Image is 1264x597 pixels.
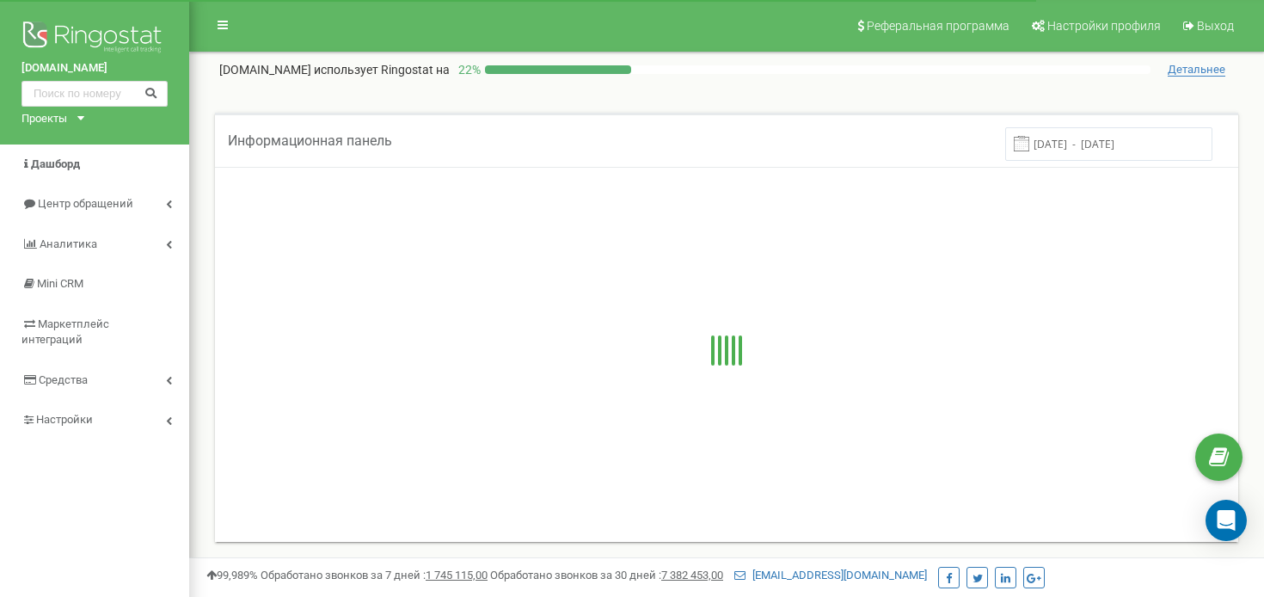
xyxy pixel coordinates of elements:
span: Детальнее [1168,63,1225,77]
span: Mini CRM [37,277,83,290]
p: 22 % [450,61,485,78]
span: Информационная панель [228,132,392,149]
u: 7 382 453,00 [661,569,723,582]
span: использует Ringostat на [314,63,450,77]
span: Выход [1197,19,1234,33]
span: Реферальная программа [867,19,1009,33]
span: Обработано звонков за 7 дней : [261,569,488,582]
img: Ringostat logo [21,17,168,60]
span: Настройки [36,413,93,426]
span: Обработано звонков за 30 дней : [490,569,723,582]
span: Средства [39,373,88,386]
div: Open Intercom Messenger [1206,500,1247,541]
span: Центр обращений [38,197,133,210]
a: [DOMAIN_NAME] [21,60,168,77]
u: 1 745 115,00 [426,569,488,582]
span: Настройки профиля [1047,19,1161,33]
span: Маркетплейс интеграций [21,317,109,347]
span: Аналитика [40,237,97,250]
input: Поиск по номеру [21,81,168,107]
span: 99,989% [206,569,258,582]
span: Дашборд [31,157,80,170]
a: [EMAIL_ADDRESS][DOMAIN_NAME] [734,569,927,582]
p: [DOMAIN_NAME] [219,61,450,78]
div: Проекты [21,111,67,127]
